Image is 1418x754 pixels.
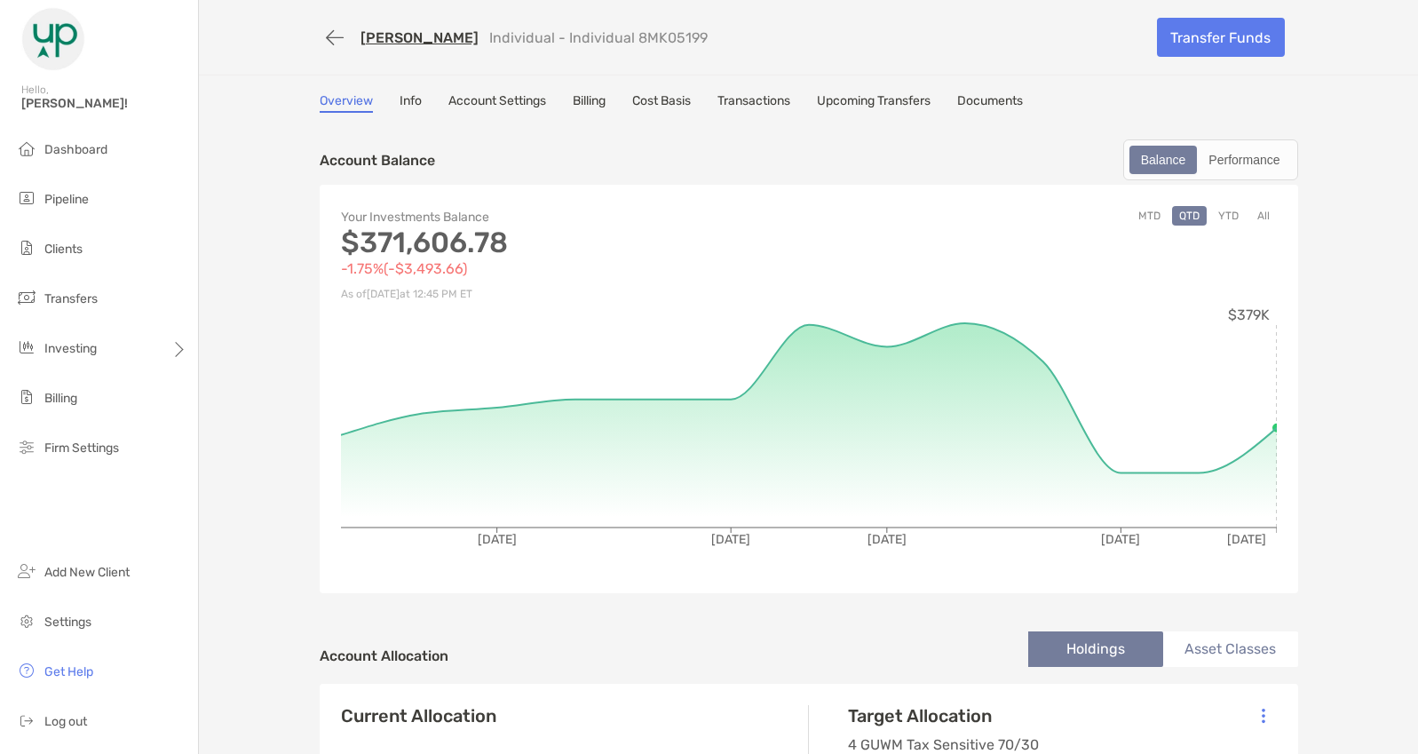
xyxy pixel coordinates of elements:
li: Asset Classes [1163,631,1298,667]
a: Documents [957,93,1023,113]
p: Individual - Individual 8MK05199 [489,29,708,46]
h4: Target Allocation [848,705,1039,726]
a: Info [400,93,422,113]
p: $371,606.78 [341,232,809,254]
a: Account Settings [448,93,546,113]
a: Cost Basis [632,93,691,113]
li: Holdings [1028,631,1163,667]
span: Get Help [44,664,93,679]
span: Settings [44,615,91,630]
div: Performance [1199,147,1289,172]
button: QTD [1172,206,1207,226]
img: transfers icon [16,287,37,308]
button: YTD [1211,206,1246,226]
div: segmented control [1123,139,1298,180]
img: settings icon [16,610,37,631]
a: Transfer Funds [1157,18,1285,57]
tspan: [DATE] [711,532,750,547]
a: Transactions [717,93,790,113]
tspan: $379K [1228,306,1270,323]
img: logout icon [16,710,37,731]
span: Transfers [44,291,98,306]
button: All [1250,206,1277,226]
p: Your Investments Balance [341,206,809,228]
tspan: [DATE] [477,532,516,547]
img: dashboard icon [16,138,37,159]
span: Clients [44,242,83,257]
img: investing icon [16,337,37,358]
a: Billing [573,93,606,113]
span: Add New Client [44,565,130,580]
span: Billing [44,391,77,406]
img: Zoe Logo [21,7,85,71]
p: -1.75% ( -$3,493.66 ) [341,258,809,280]
span: Dashboard [44,142,107,157]
a: [PERSON_NAME] [360,29,479,46]
span: Log out [44,714,87,729]
button: MTD [1131,206,1168,226]
img: pipeline icon [16,187,37,209]
p: As of [DATE] at 12:45 PM ET [341,283,809,306]
img: billing icon [16,386,37,408]
span: Pipeline [44,192,89,207]
tspan: [DATE] [1101,532,1140,547]
img: Icon List Menu [1262,708,1265,724]
img: clients icon [16,237,37,258]
tspan: [DATE] [867,532,906,547]
span: [PERSON_NAME]! [21,96,187,111]
tspan: [DATE] [1227,532,1266,547]
a: Upcoming Transfers [817,93,931,113]
img: add_new_client icon [16,560,37,582]
h4: Current Allocation [341,705,496,726]
p: Account Balance [320,149,435,171]
h4: Account Allocation [320,647,448,664]
img: get-help icon [16,660,37,681]
span: Firm Settings [44,440,119,456]
span: Investing [44,341,97,356]
a: Overview [320,93,373,113]
div: Balance [1131,147,1196,172]
img: firm-settings icon [16,436,37,457]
